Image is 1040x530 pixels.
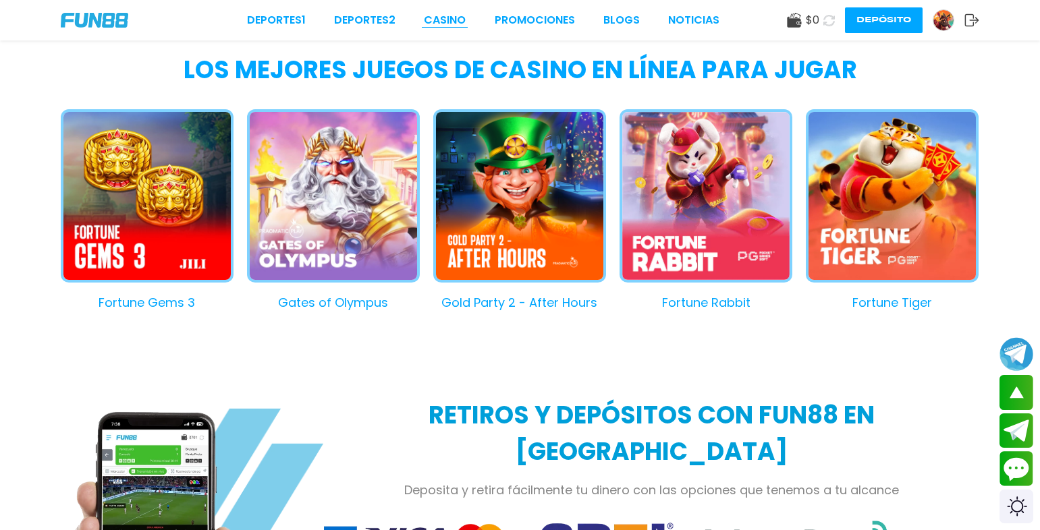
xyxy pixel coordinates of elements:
h3: Gates of Olympus [247,293,420,312]
h3: Fortune Tiger [806,293,979,312]
button: Join telegram [1000,413,1033,448]
h3: Fortune Rabbit [620,293,792,312]
button: Depósito [845,7,923,33]
button: Fortune Tiger [792,109,979,311]
a: NOTICIAS [668,12,719,28]
a: Promociones [495,12,575,28]
a: Avatar [933,9,964,31]
h3: Fortune Gems 3 [61,293,234,312]
button: Contact customer service [1000,451,1033,486]
button: Fortune Rabbit [606,109,792,311]
button: scroll up [1000,375,1033,410]
h2: Retiros y depósitos con FUN88 en [GEOGRAPHIC_DATA] [324,397,979,470]
h2: LOS MEJORES JUEGOS DE CASINO EN LÍNEA PARA JUGAR [61,58,979,82]
button: Join telegram channel [1000,336,1033,372]
img: Avatar [933,10,954,30]
a: Deportes2 [334,12,395,28]
a: CASINO [424,12,466,28]
div: Switch theme [1000,490,1033,523]
a: BLOGS [603,12,640,28]
p: Deposita y retira fácilmente tu dinero con las opciones que tenemos a tu alcance [324,481,979,499]
h3: Gold Party 2 - After Hours [433,293,606,312]
button: Fortune Gems 3 [47,109,234,311]
img: Company Logo [61,13,128,28]
a: Deportes1 [247,12,306,28]
span: $ 0 [806,12,819,28]
button: Gold Party 2 - After Hours [420,109,606,311]
button: Gates of Olympus [234,109,420,311]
